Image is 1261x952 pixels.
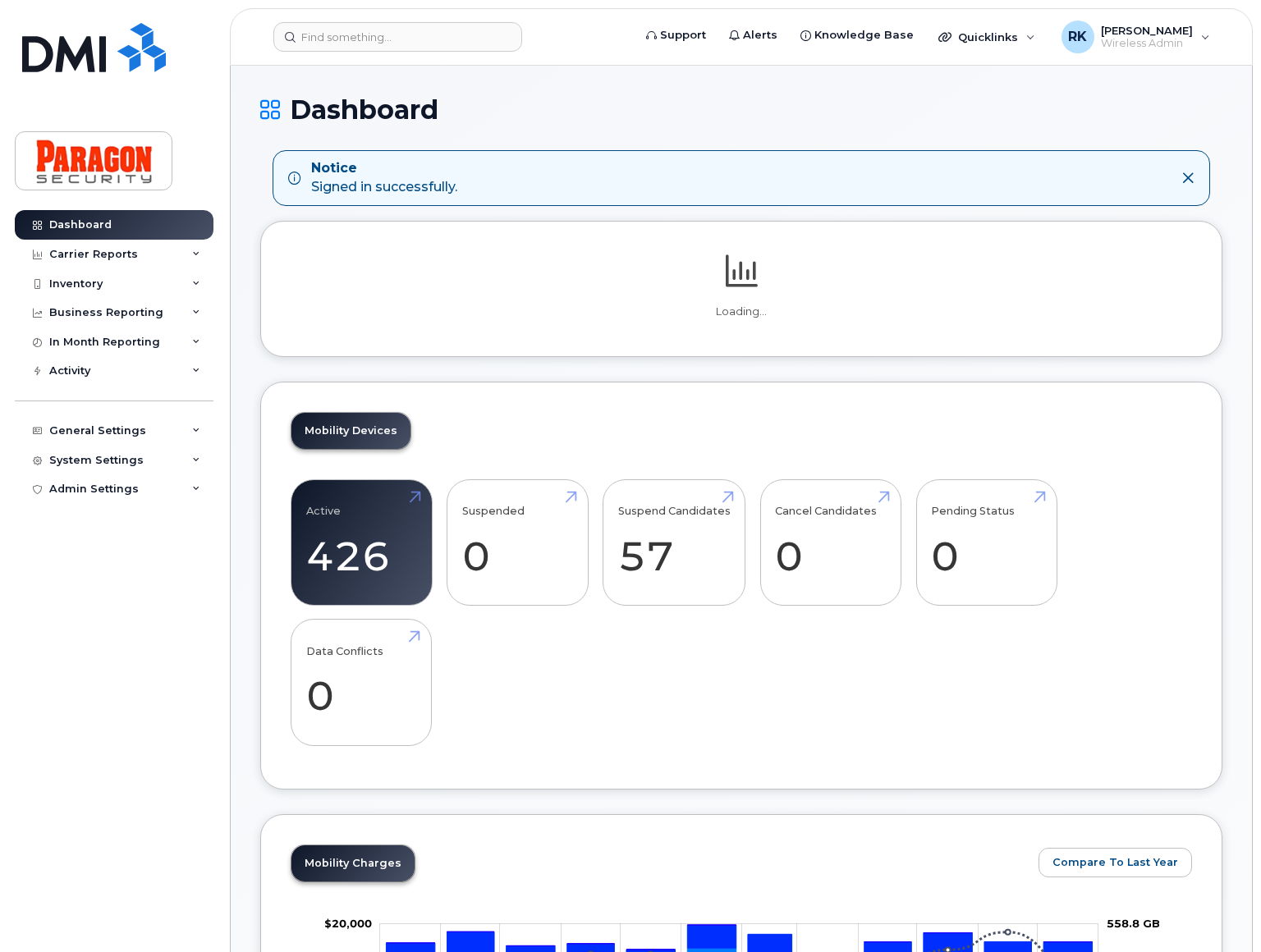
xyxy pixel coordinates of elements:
p: Loading... [291,304,1192,319]
span: Compare To Last Year [1052,854,1178,870]
a: Suspended 0 [462,488,573,597]
div: Signed in successfully. [311,159,457,197]
h1: Dashboard [260,95,1222,124]
a: Suspend Candidates 57 [618,488,731,597]
a: Mobility Charges [291,845,415,881]
a: Cancel Candidates 0 [775,488,886,597]
tspan: $20,000 [324,917,372,930]
a: Data Conflicts 0 [306,629,417,737]
a: Active 426 [306,488,417,597]
tspan: 558.8 GB [1107,917,1160,930]
strong: Notice [311,159,457,178]
a: Pending Status 0 [931,488,1042,597]
g: $0 [324,917,372,930]
button: Compare To Last Year [1039,848,1192,877]
a: Mobility Devices [291,413,410,449]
